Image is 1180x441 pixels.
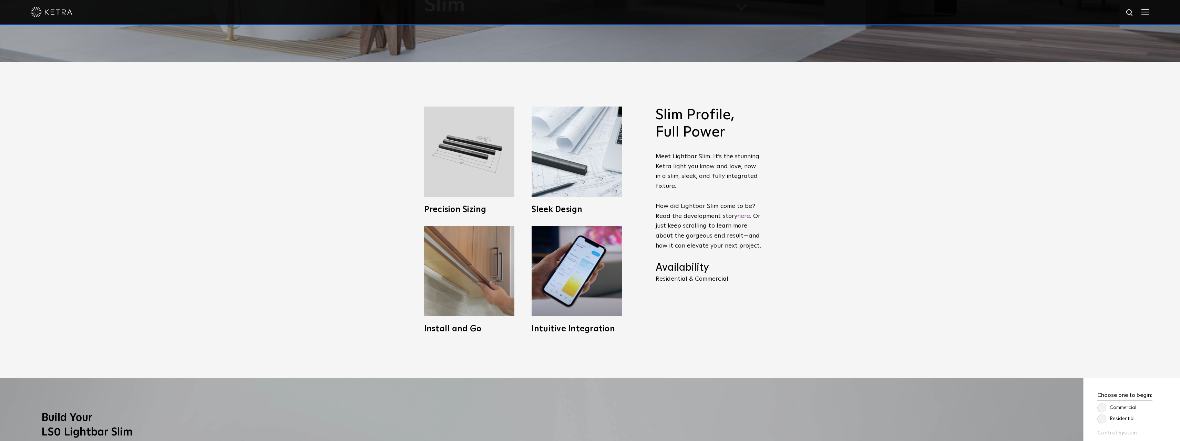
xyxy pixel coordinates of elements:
h3: Intuitive Integration [532,325,622,333]
p: Meet Lightbar Slim. It’s the stunning Ketra light you know and love, now in a slim, sleek, and fu... [656,152,762,251]
img: L30_Custom_Length_Black-2 [424,107,514,197]
h4: Availability [656,261,762,274]
h3: Precision Sizing [424,206,514,214]
h2: Slim Profile, Full Power [656,107,762,141]
img: L30_SlimProfile [532,107,622,197]
a: here [737,213,750,219]
label: Residential [1097,416,1135,422]
img: Hamburger%20Nav.svg [1141,9,1149,15]
img: L30_SystemIntegration [532,226,622,316]
img: ketra-logo-2019-white [31,7,72,17]
h3: Choose one to begin: [1097,392,1152,401]
img: LS0_Easy_Install [424,226,514,316]
p: Residential & Commercial [656,276,762,282]
label: Commercial [1097,405,1136,411]
h3: Sleek Design [532,206,622,214]
img: search icon [1126,9,1134,17]
h3: Install and Go [424,325,514,333]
